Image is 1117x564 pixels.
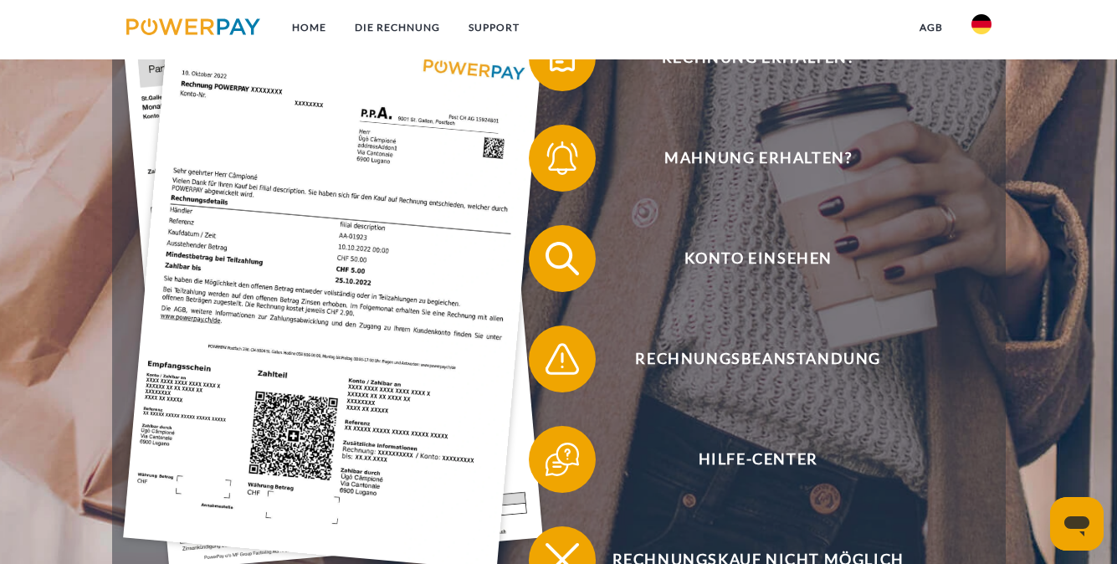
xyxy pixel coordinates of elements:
button: Rechnung erhalten? [529,24,964,91]
a: SUPPORT [454,13,534,43]
a: agb [905,13,957,43]
a: DIE RECHNUNG [341,13,454,43]
span: Mahnung erhalten? [553,125,963,192]
img: qb_warning.svg [541,338,583,380]
img: logo-powerpay.svg [126,18,261,35]
button: Rechnungsbeanstandung [529,326,964,392]
img: qb_bell.svg [541,137,583,179]
span: Rechnungsbeanstandung [553,326,963,392]
span: Konto einsehen [553,225,963,292]
span: Hilfe-Center [553,426,963,493]
img: qb_search.svg [541,238,583,279]
img: de [971,14,991,34]
button: Konto einsehen [529,225,964,292]
button: Hilfe-Center [529,426,964,493]
img: qb_help.svg [541,438,583,480]
button: Mahnung erhalten? [529,125,964,192]
iframe: Schaltfläche zum Öffnen des Messaging-Fensters [1050,497,1104,551]
a: Home [278,13,341,43]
